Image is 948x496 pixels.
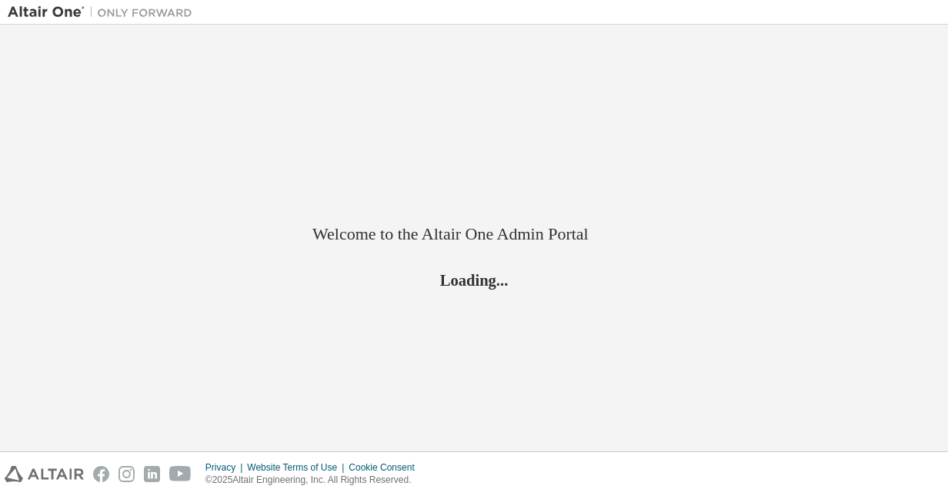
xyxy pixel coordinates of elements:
img: altair_logo.svg [5,466,84,482]
img: youtube.svg [169,466,192,482]
p: © 2025 Altair Engineering, Inc. All Rights Reserved. [205,474,424,487]
img: facebook.svg [93,466,109,482]
img: linkedin.svg [144,466,160,482]
h2: Welcome to the Altair One Admin Portal [312,223,636,245]
img: instagram.svg [118,466,135,482]
h2: Loading... [312,270,636,290]
img: Altair One [8,5,200,20]
div: Cookie Consent [349,461,423,474]
div: Website Terms of Use [247,461,349,474]
div: Privacy [205,461,247,474]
